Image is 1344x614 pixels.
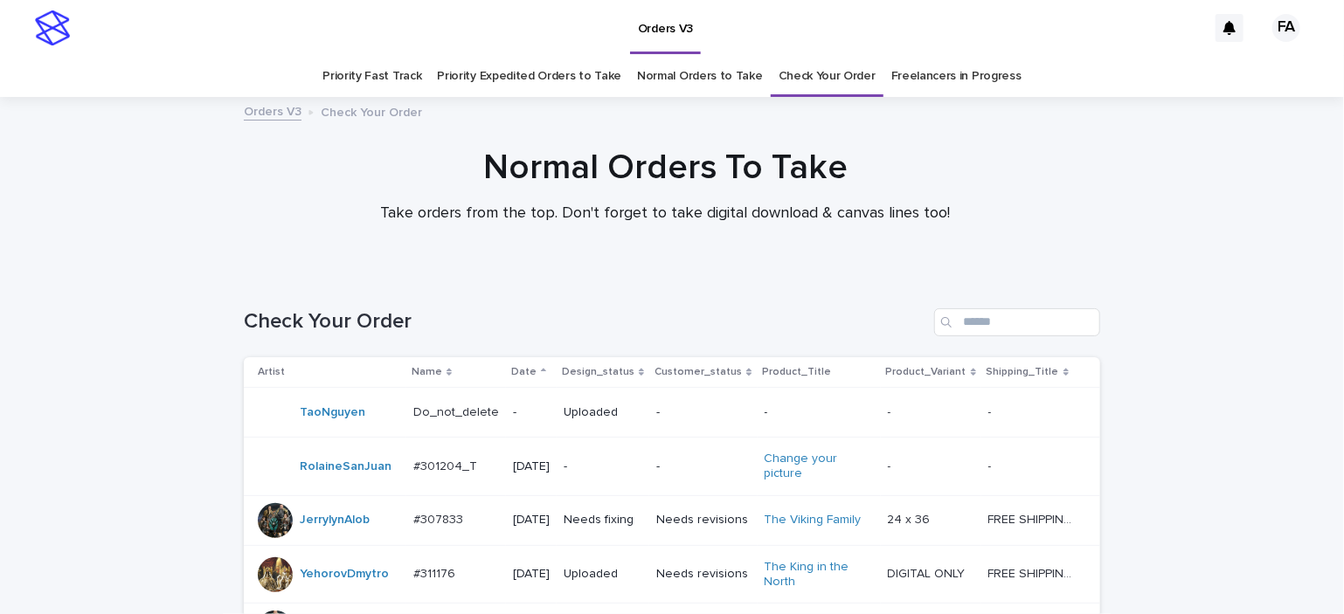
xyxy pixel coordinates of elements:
p: - [656,405,750,420]
a: Change your picture [765,452,874,481]
input: Search [934,308,1100,336]
a: Orders V3 [244,100,301,121]
a: The King in the North [765,560,874,590]
tr: YehorovDmytro #311176#311176 [DATE]UploadedNeeds revisionsThe King in the North DIGITAL ONLYDIGIT... [244,545,1100,604]
a: Priority Expedited Orders to Take [437,56,621,97]
div: FA [1272,14,1300,42]
p: - [888,456,895,474]
p: Take orders from the top. Don't forget to take digital download & canvas lines too! [316,204,1015,224]
p: Needs revisions [656,513,750,528]
p: Product_Title [763,362,832,382]
a: JerrylynAlob [300,513,370,528]
a: Freelancers in Progress [891,56,1022,97]
p: #307833 [413,509,467,528]
p: #311176 [413,563,459,582]
h1: Check Your Order [244,309,927,335]
p: Check Your Order [321,101,422,121]
a: TaoNguyen [300,405,365,420]
a: YehorovDmytro [300,567,389,582]
p: Product_Variant [886,362,966,382]
p: Artist [258,362,285,382]
p: - [513,405,550,420]
p: Uploaded [564,405,642,420]
h1: Normal Orders To Take [238,147,1094,189]
tr: RolaineSanJuan #301204_T#301204_T [DATE]--Change your picture -- -- [244,438,1100,496]
a: The Viking Family [765,513,862,528]
p: DIGITAL ONLY [888,563,969,582]
p: Date [511,362,537,382]
tr: JerrylynAlob #307833#307833 [DATE]Needs fixingNeeds revisionsThe Viking Family 24 x 3624 x 36 FRE... [244,495,1100,545]
p: FREE SHIPPING - preview in 1-2 business days, after your approval delivery will take 5-10 b.d. [988,563,1076,582]
p: 24 x 36 [888,509,934,528]
p: Design_status [562,362,634,382]
p: - [564,459,642,474]
p: #301204_T [413,456,481,474]
a: RolaineSanJuan [300,459,391,474]
p: FREE SHIPPING - preview in 1-2 business days, after your approval delivery will take 5-10 b.d., l... [988,509,1076,528]
p: - [656,459,750,474]
p: Do_not_delete [413,402,502,420]
p: [DATE] [513,567,550,582]
tr: TaoNguyen Do_not_deleteDo_not_delete -Uploaded---- -- [244,388,1100,438]
p: Needs fixing [564,513,642,528]
p: Needs revisions [656,567,750,582]
p: [DATE] [513,513,550,528]
p: [DATE] [513,459,550,474]
img: stacker-logo-s-only.png [35,10,70,45]
p: - [988,402,995,420]
p: Uploaded [564,567,642,582]
p: - [988,456,995,474]
p: - [888,402,895,420]
a: Normal Orders to Take [637,56,763,97]
p: Name [412,362,442,382]
p: Customer_status [655,362,742,382]
p: - [765,405,874,420]
a: Priority Fast Track [322,56,421,97]
p: Shipping_Title [987,362,1059,382]
a: Check Your Order [779,56,876,97]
